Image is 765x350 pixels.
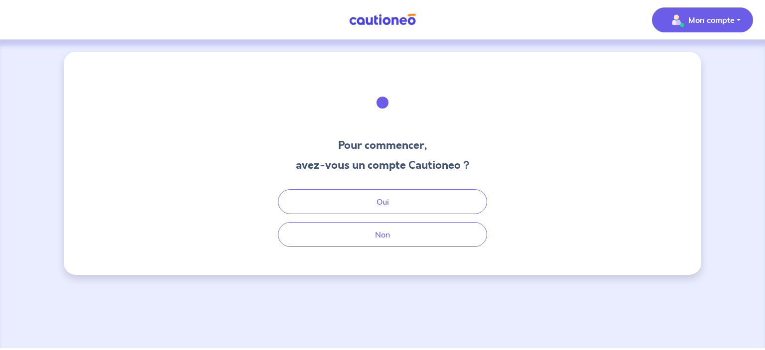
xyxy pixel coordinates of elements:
img: Cautioneo [345,13,420,26]
p: Mon compte [688,14,735,26]
h3: Pour commencer, [296,137,470,153]
img: illu_account_valid_menu.svg [668,12,684,28]
button: Oui [278,189,487,214]
h3: avez-vous un compte Cautioneo ? [296,157,470,173]
button: Non [278,222,487,247]
button: illu_account_valid_menu.svgMon compte [652,7,753,32]
img: illu_welcome.svg [356,76,409,129]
